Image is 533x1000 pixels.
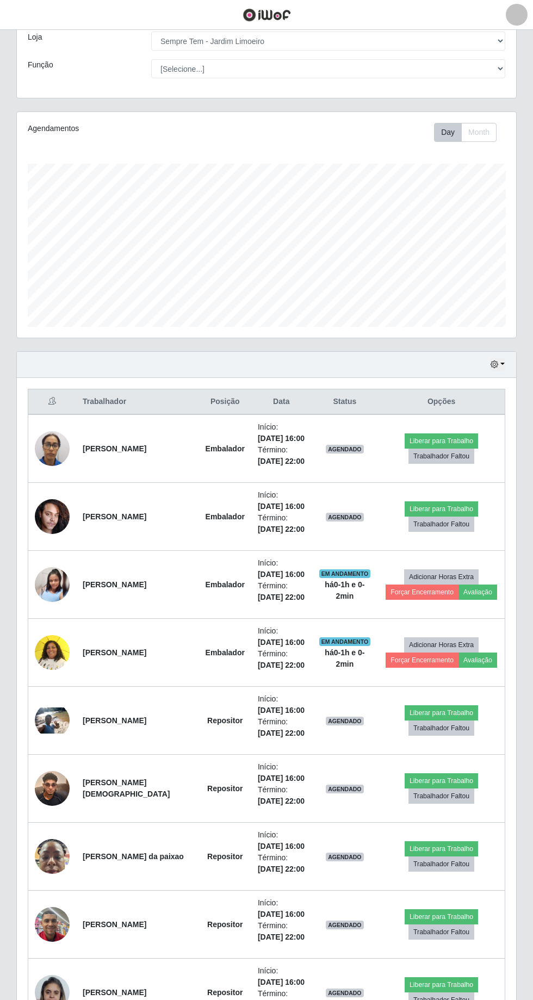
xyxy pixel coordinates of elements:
[326,989,364,997] span: AGENDADO
[206,580,245,589] strong: Embalador
[312,389,379,415] th: Status
[326,513,364,521] span: AGENDADO
[258,593,305,601] time: [DATE] 22:00
[258,852,305,875] li: Término:
[83,648,146,657] strong: [PERSON_NAME]
[405,773,478,788] button: Liberar para Trabalho
[258,897,305,920] li: Início:
[408,788,474,804] button: Trabalhador Faltou
[326,921,364,929] span: AGENDADO
[207,988,243,997] strong: Repositor
[258,797,305,805] time: [DATE] 22:00
[206,512,245,521] strong: Embalador
[258,842,305,850] time: [DATE] 16:00
[326,853,364,861] span: AGENDADO
[434,123,505,142] div: Toolbar with button groups
[243,8,291,22] img: CoreUI Logo
[35,629,70,675] img: 1755799488421.jpeg
[83,778,170,798] strong: [PERSON_NAME][DEMOGRAPHIC_DATA]
[207,716,243,725] strong: Repositor
[258,570,305,579] time: [DATE] 16:00
[434,123,497,142] div: First group
[83,852,184,861] strong: [PERSON_NAME] da paixao
[258,557,305,580] li: Início:
[258,965,305,988] li: Início:
[258,421,305,444] li: Início:
[258,829,305,852] li: Início:
[35,833,70,879] img: 1752580683628.jpeg
[83,512,146,521] strong: [PERSON_NAME]
[258,457,305,465] time: [DATE] 22:00
[434,123,462,142] button: Day
[326,717,364,725] span: AGENDADO
[83,716,146,725] strong: [PERSON_NAME]
[404,637,479,653] button: Adicionar Horas Extra
[405,977,478,992] button: Liberar para Trabalho
[258,910,305,918] time: [DATE] 16:00
[258,865,305,873] time: [DATE] 22:00
[326,445,364,454] span: AGENDADO
[405,841,478,856] button: Liberar para Trabalho
[325,580,364,600] strong: há 0-1 h e 0-2 min
[258,661,305,669] time: [DATE] 22:00
[408,856,474,872] button: Trabalhador Faltou
[458,653,497,668] button: Avaliação
[251,389,312,415] th: Data
[83,444,146,453] strong: [PERSON_NAME]
[258,625,305,648] li: Início:
[35,425,70,471] img: 1744637826389.jpeg
[258,434,305,443] time: [DATE] 16:00
[408,721,474,736] button: Trabalhador Faltou
[461,123,497,142] button: Month
[28,123,217,134] div: Agendamentos
[386,653,458,668] button: Forçar Encerramento
[258,648,305,671] li: Término:
[83,988,146,997] strong: [PERSON_NAME]
[35,901,70,947] img: 1752676731308.jpeg
[199,389,251,415] th: Posição
[28,32,42,43] label: Loja
[206,648,245,657] strong: Embalador
[206,444,245,453] strong: Embalador
[35,707,70,734] img: 1745741797322.jpeg
[326,785,364,793] span: AGENDADO
[319,569,371,578] span: EM ANDAMENTO
[258,774,305,782] time: [DATE] 16:00
[258,502,305,511] time: [DATE] 16:00
[258,978,305,986] time: [DATE] 16:00
[408,449,474,464] button: Trabalhador Faltou
[258,638,305,647] time: [DATE] 16:00
[76,389,199,415] th: Trabalhador
[258,933,305,941] time: [DATE] 22:00
[458,585,497,600] button: Avaliação
[35,493,70,539] img: 1753013551343.jpeg
[258,920,305,943] li: Término:
[28,59,53,71] label: Função
[258,512,305,535] li: Término:
[258,580,305,603] li: Término:
[258,444,305,467] li: Término:
[405,705,478,721] button: Liberar para Trabalho
[258,525,305,533] time: [DATE] 22:00
[405,501,478,517] button: Liberar para Trabalho
[258,716,305,739] li: Término:
[258,693,305,716] li: Início:
[405,433,478,449] button: Liberar para Trabalho
[258,489,305,512] li: Início:
[325,648,364,668] strong: há 0-1 h e 0-2 min
[408,517,474,532] button: Trabalhador Faltou
[35,556,70,613] img: 1754349075711.jpeg
[386,585,458,600] button: Forçar Encerramento
[258,706,305,715] time: [DATE] 16:00
[35,765,70,811] img: 1752084523173.jpeg
[408,924,474,940] button: Trabalhador Faltou
[404,569,479,585] button: Adicionar Horas Extra
[405,909,478,924] button: Liberar para Trabalho
[319,637,371,646] span: EM ANDAMENTO
[258,729,305,737] time: [DATE] 22:00
[258,761,305,784] li: Início:
[207,784,243,793] strong: Repositor
[378,389,505,415] th: Opções
[258,784,305,807] li: Término:
[83,920,146,929] strong: [PERSON_NAME]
